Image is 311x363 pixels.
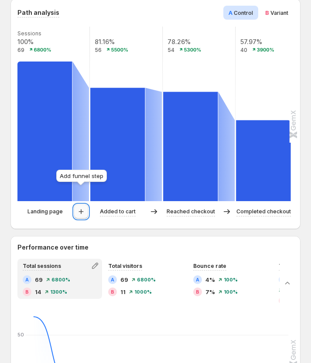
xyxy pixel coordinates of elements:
[229,9,232,16] span: A
[137,277,156,282] span: 6800%
[167,47,174,53] text: 54
[17,243,294,252] h2: Performance over time
[25,277,29,282] h2: A
[224,277,238,282] span: 100%
[193,263,226,269] span: Bounce rate
[25,289,29,295] h2: B
[23,263,61,269] span: Total sessions
[111,277,114,282] h2: A
[108,263,142,269] span: Total visitors
[240,47,247,53] text: 40
[17,8,59,17] h3: Path analysis
[236,207,291,216] p: Completed checkout
[50,289,67,295] span: 1300%
[111,289,114,295] h2: B
[265,9,269,16] span: B
[95,47,102,53] text: 56
[35,275,43,284] span: 69
[224,289,238,295] span: 100%
[163,92,218,201] path: Reached checkout: 54
[280,276,294,290] button: Collapse chart
[34,47,51,53] text: 6800%
[51,277,70,282] span: 6800%
[90,88,145,201] path: Added to cart: 56
[17,47,24,53] text: 69
[100,207,136,216] p: Added to cart
[111,47,128,53] text: 5500%
[257,47,274,53] text: 3900%
[184,47,202,53] text: 5300%
[240,38,262,45] text: 57.97%
[120,275,128,284] span: 69
[17,38,34,45] text: 100%
[205,275,215,284] span: 4%
[196,277,199,282] h2: A
[270,10,288,16] span: Variant
[120,288,126,296] span: 11
[236,120,290,201] path: Completed checkout: 40
[196,289,199,295] h2: B
[234,10,253,16] span: Control
[95,38,115,45] text: 81.16%
[35,288,41,296] span: 14
[134,289,152,295] span: 1000%
[205,288,215,296] span: 7%
[167,207,215,216] p: Reached checkout
[167,38,191,45] text: 78.26%
[17,30,41,37] text: Sessions
[17,332,24,338] text: 50
[27,207,63,216] p: Landing page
